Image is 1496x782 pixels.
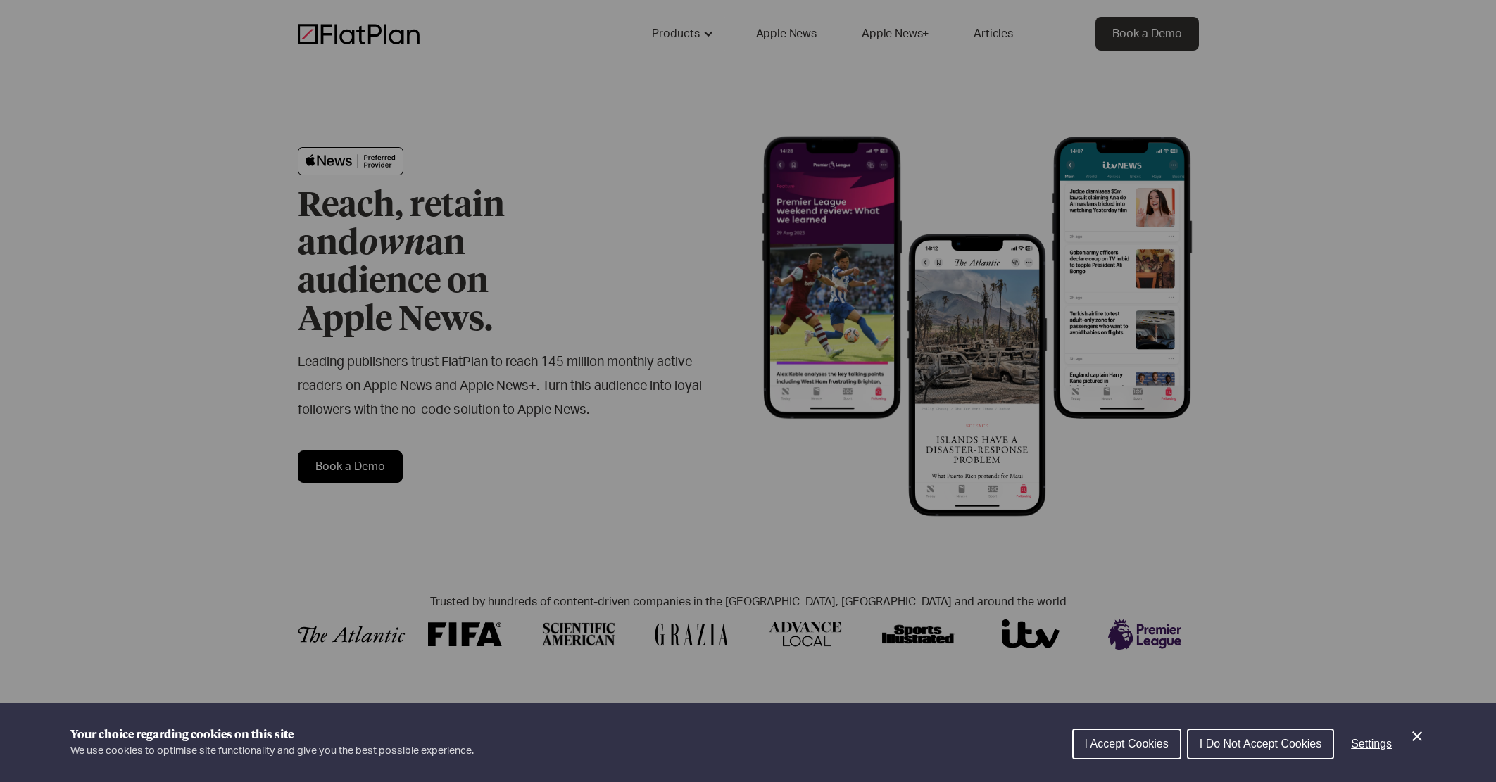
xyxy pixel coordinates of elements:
button: Settings [1340,730,1403,758]
button: Close Cookie Control [1409,728,1426,745]
h1: Your choice regarding cookies on this site [70,726,474,743]
p: We use cookies to optimise site functionality and give you the best possible experience. [70,743,474,759]
span: Settings [1351,738,1392,750]
span: I Do Not Accept Cookies [1200,738,1321,750]
button: I Accept Cookies [1072,729,1181,759]
span: I Accept Cookies [1085,738,1169,750]
button: I Do Not Accept Cookies [1187,729,1334,759]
